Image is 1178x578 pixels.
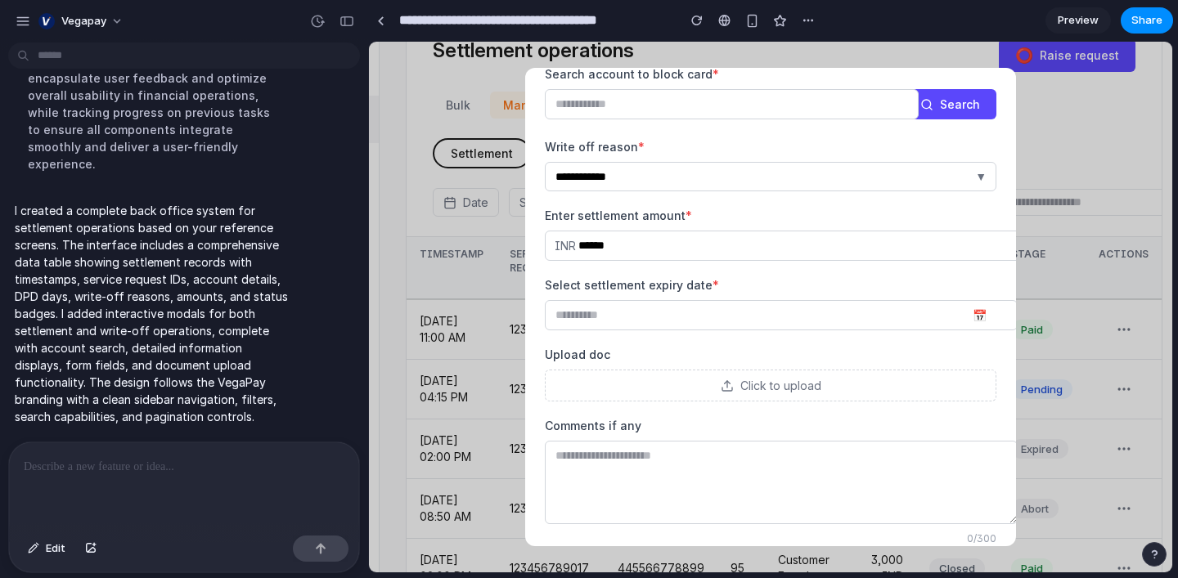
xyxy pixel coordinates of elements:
button: Vegapay [32,8,132,34]
button: Click to upload [176,328,627,360]
button: Edit [20,535,74,562]
label: Upload doc [176,305,627,321]
span: Share [1131,12,1162,29]
button: Share [1121,7,1173,34]
label: Search account to block card [176,25,627,41]
a: Preview [1045,7,1111,34]
label: Select settlement expiry date [176,235,627,252]
label: Enter settlement amount [176,166,627,182]
button: Search [535,47,627,78]
span: Preview [1058,12,1099,29]
span: INR [186,196,207,213]
label: Write off reason [176,97,627,114]
span: Vegapay [61,13,106,29]
p: I created a complete back office system for settlement operations based on your reference screens... [15,202,288,425]
label: Comments if any [176,376,627,392]
span: Edit [46,540,65,557]
div: 0/300 [176,490,627,504]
